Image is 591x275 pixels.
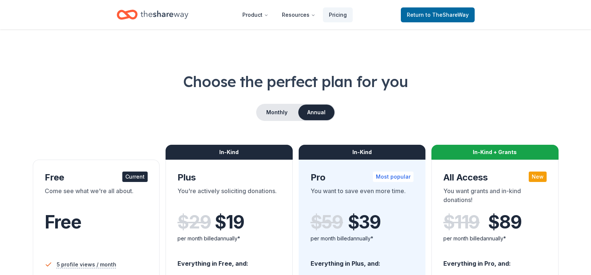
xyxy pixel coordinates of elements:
[425,12,469,18] span: to TheShareWay
[488,212,521,233] span: $ 89
[236,7,274,22] button: Product
[177,234,281,243] div: per month billed annually*
[311,186,414,207] div: You want to save even more time.
[45,211,81,233] span: Free
[298,105,334,120] button: Annual
[373,172,414,182] div: Most popular
[257,105,297,120] button: Monthly
[166,145,293,160] div: In-Kind
[177,186,281,207] div: You're actively soliciting donations.
[215,212,244,233] span: $ 19
[276,7,321,22] button: Resources
[311,253,414,268] div: Everything in Plus, and:
[529,172,547,182] div: New
[117,6,188,23] a: Home
[443,234,547,243] div: per month billed annually*
[443,186,547,207] div: You want grants and in-kind donations!
[177,253,281,268] div: Everything in Free, and:
[407,10,469,19] span: Return
[348,212,381,233] span: $ 39
[30,71,561,92] h1: Choose the perfect plan for you
[45,186,148,207] div: Come see what we're all about.
[236,6,353,23] nav: Main
[177,172,281,183] div: Plus
[323,7,353,22] a: Pricing
[122,172,148,182] div: Current
[443,172,547,183] div: All Access
[45,172,148,183] div: Free
[299,145,426,160] div: In-Kind
[311,172,414,183] div: Pro
[443,253,547,268] div: Everything in Pro, and:
[57,260,116,269] span: 5 profile views / month
[431,145,559,160] div: In-Kind + Grants
[401,7,475,22] a: Returnto TheShareWay
[311,234,414,243] div: per month billed annually*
